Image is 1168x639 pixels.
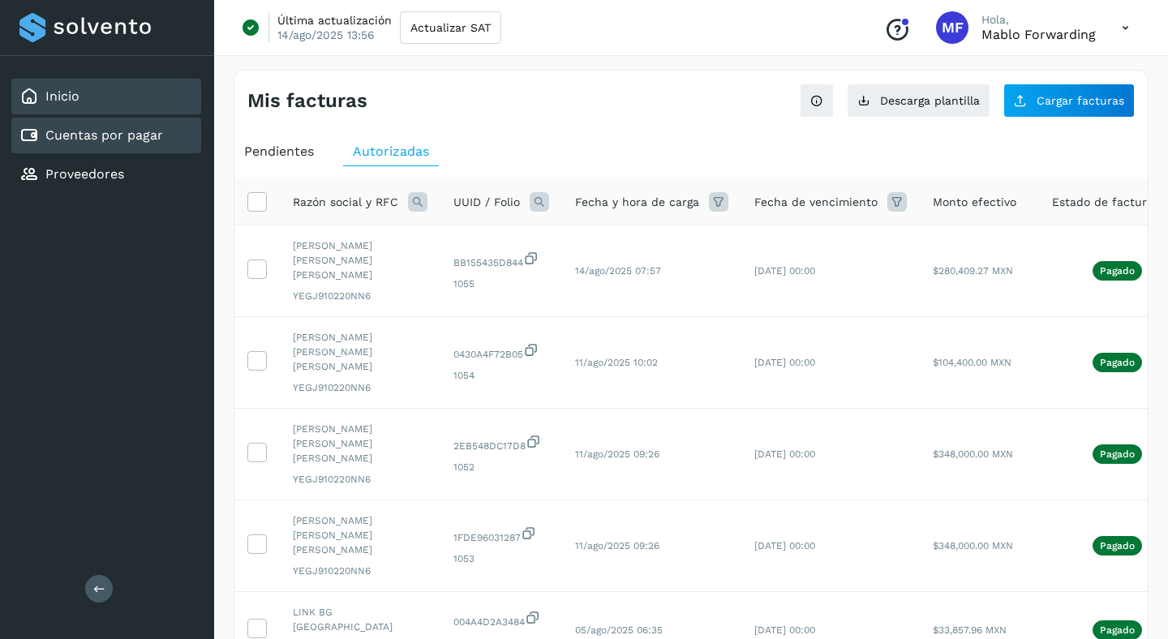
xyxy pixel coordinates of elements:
span: BB155435D844 [453,251,549,270]
p: Pagado [1100,540,1135,551]
a: Proveedores [45,166,124,182]
span: 0430A4F72B05 [453,342,549,362]
button: Actualizar SAT [400,11,501,44]
span: [DATE] 00:00 [754,448,815,460]
span: [DATE] 00:00 [754,357,815,368]
a: Inicio [45,88,79,104]
span: Descarga plantilla [880,95,980,106]
span: Estado de factura [1052,194,1153,211]
span: $348,000.00 MXN [933,448,1013,460]
span: 004A4D2A3484 [453,610,549,629]
span: YEGJ910220NN6 [293,472,427,487]
span: 1FDE96031287 [453,525,549,545]
span: [DATE] 00:00 [754,540,815,551]
span: $33,857.96 MXN [933,624,1007,636]
span: 11/ago/2025 09:26 [575,448,659,460]
span: Pendientes [244,144,314,159]
span: [PERSON_NAME] [PERSON_NAME] [PERSON_NAME] [293,238,427,282]
div: Cuentas por pagar [11,118,201,153]
span: Actualizar SAT [410,22,491,33]
p: Mablo Forwarding [981,27,1096,42]
span: LINK BG [GEOGRAPHIC_DATA] [293,605,427,634]
span: YEGJ910220NN6 [293,289,427,303]
span: Fecha y hora de carga [575,194,699,211]
span: [PERSON_NAME] [PERSON_NAME] [PERSON_NAME] [293,422,427,465]
span: 1053 [453,551,549,566]
button: Cargar facturas [1003,84,1135,118]
p: Última actualización [277,13,392,28]
span: 14/ago/2025 07:57 [575,265,661,277]
span: 11/ago/2025 09:26 [575,540,659,551]
span: $280,409.27 MXN [933,265,1013,277]
span: YEGJ910220NN6 [293,564,427,578]
span: YEGJ910220NN6 [293,380,427,395]
span: 05/ago/2025 06:35 [575,624,663,636]
span: Autorizadas [353,144,429,159]
h4: Mis facturas [247,89,367,113]
span: $104,400.00 MXN [933,357,1011,368]
span: [PERSON_NAME] [PERSON_NAME] [PERSON_NAME] [293,330,427,374]
p: Pagado [1100,448,1135,460]
p: Pagado [1100,624,1135,636]
button: Descarga plantilla [847,84,990,118]
div: Proveedores [11,157,201,192]
span: Monto efectivo [933,194,1016,211]
div: Inicio [11,79,201,114]
span: 1052 [453,460,549,474]
span: Cargar facturas [1037,95,1124,106]
span: 11/ago/2025 10:02 [575,357,658,368]
span: 1055 [453,277,549,291]
p: Pagado [1100,357,1135,368]
span: [DATE] 00:00 [754,265,815,277]
p: Pagado [1100,265,1135,277]
a: Cuentas por pagar [45,127,163,143]
span: Fecha de vencimiento [754,194,878,211]
span: [PERSON_NAME] [PERSON_NAME] [PERSON_NAME] [293,513,427,557]
span: 2EB548DC17D8 [453,434,549,453]
span: 1054 [453,368,549,383]
span: Razón social y RFC [293,194,398,211]
p: 14/ago/2025 13:56 [277,28,375,42]
span: [DATE] 00:00 [754,624,815,636]
span: $348,000.00 MXN [933,540,1013,551]
span: UUID / Folio [453,194,520,211]
p: Hola, [981,13,1096,27]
